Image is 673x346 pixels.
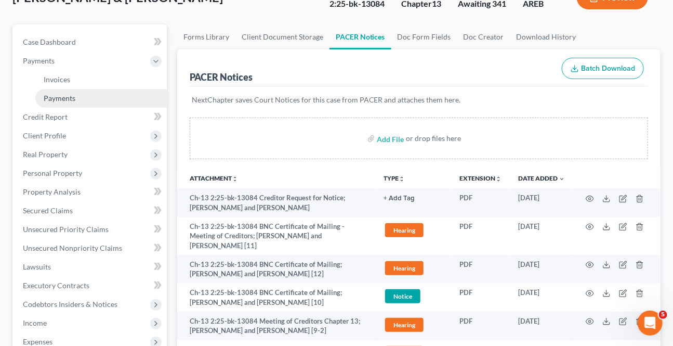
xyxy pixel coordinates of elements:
td: PDF [451,255,510,284]
a: Executory Contracts [15,276,167,295]
a: Hearing [384,222,443,239]
a: + Add Tag [384,193,443,203]
button: Batch Download [562,58,644,80]
td: PDF [451,312,510,340]
a: Secured Claims [15,201,167,220]
td: [DATE] [510,312,573,340]
td: Ch-13 2:25-bk-13084 Creditor Request for Notice; [PERSON_NAME] and [PERSON_NAME] [177,188,375,217]
span: Executory Contracts [23,281,89,290]
a: Client Document Storage [235,24,329,49]
button: + Add Tag [384,195,415,202]
td: [DATE] [510,217,573,255]
span: Credit Report [23,112,68,121]
span: Property Analysis [23,187,81,196]
span: Payments [44,94,75,102]
td: Ch-13 2:25-bk-13084 Meeting of Creditors Chapter 13; [PERSON_NAME] and [PERSON_NAME] [9-2] [177,312,375,340]
a: Date Added expand_more [518,174,565,182]
div: PACER Notices [190,71,253,83]
div: or drop files here [406,133,461,144]
span: Personal Property [23,169,82,177]
span: Hearing [385,318,424,332]
td: PDF [451,188,510,217]
a: PACER Notices [329,24,391,49]
i: unfold_more [495,176,502,182]
td: [DATE] [510,284,573,312]
a: Doc Creator [457,24,510,49]
i: unfold_more [399,176,405,182]
span: Real Property [23,150,68,159]
span: Secured Claims [23,206,73,215]
span: Client Profile [23,131,66,140]
a: Lawsuits [15,258,167,276]
i: expand_more [559,176,565,182]
a: Hearing [384,260,443,277]
a: Extensionunfold_more [459,174,502,182]
a: Case Dashboard [15,33,167,52]
span: Codebtors Insiders & Notices [23,300,117,309]
span: Payments [23,56,55,65]
span: Hearing [385,261,424,275]
span: Income [23,318,47,327]
span: Unsecured Nonpriority Claims [23,244,122,252]
a: Invoices [35,70,167,89]
span: Case Dashboard [23,37,76,46]
a: Attachmentunfold_more [190,174,238,182]
td: PDF [451,284,510,312]
a: Credit Report [15,108,167,126]
td: Ch-13 2:25-bk-13084 BNC Certificate of Mailing - Meeting of Creditors; [PERSON_NAME] and [PERSON_... [177,217,375,255]
td: Ch-13 2:25-bk-13084 BNC Certificate of Mailing; [PERSON_NAME] and [PERSON_NAME] [10] [177,284,375,312]
a: Hearing [384,316,443,334]
a: Notice [384,288,443,305]
a: Property Analysis [15,183,167,201]
span: Expenses [23,337,52,346]
td: Ch-13 2:25-bk-13084 BNC Certificate of Mailing; [PERSON_NAME] and [PERSON_NAME] [12] [177,255,375,284]
a: Download History [510,24,583,49]
a: Unsecured Priority Claims [15,220,167,239]
a: Forms Library [177,24,235,49]
button: TYPEunfold_more [384,175,405,182]
a: Payments [35,89,167,108]
a: Unsecured Nonpriority Claims [15,239,167,258]
span: Notice [385,289,420,303]
i: unfold_more [232,176,238,182]
span: Hearing [385,223,424,237]
p: NextChapter saves Court Notices for this case from PACER and attaches them here. [192,95,646,105]
a: Doc Form Fields [391,24,457,49]
span: 5 [659,311,667,319]
td: [DATE] [510,255,573,284]
span: Unsecured Priority Claims [23,225,109,234]
span: Batch Download [581,64,635,73]
td: [DATE] [510,188,573,217]
td: PDF [451,217,510,255]
iframe: Intercom live chat [638,311,663,336]
span: Lawsuits [23,262,51,271]
span: Invoices [44,75,70,84]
